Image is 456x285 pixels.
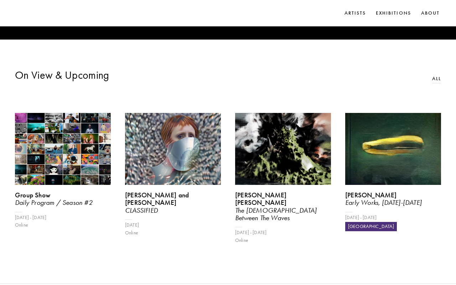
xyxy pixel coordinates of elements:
a: About [420,8,441,19]
b: [PERSON_NAME] [345,191,397,199]
i: Daily Program / Season #2 [15,198,93,207]
b: [PERSON_NAME] and [PERSON_NAME] [125,191,189,207]
b: [PERSON_NAME] [PERSON_NAME] [235,191,287,207]
img: Exhibition Image [345,113,441,185]
img: Exhibition Image [235,113,331,185]
img: Exhibition Image [15,113,111,185]
div: [DATE] - [DATE] [235,229,331,237]
i: CLASSIFIED [125,206,158,214]
a: Exhibition ImageGroup ShowDaily Program / Season #2[DATE] - [DATE]Online [15,113,111,229]
h3: On View & Upcoming [15,69,109,82]
div: Online [125,229,221,237]
a: Exhibitions [374,8,413,19]
a: All [432,75,441,83]
div: [DATE] - [DATE] [345,214,441,222]
i: The [DEMOGRAPHIC_DATA] Between The Waves [235,206,317,222]
a: Exhibition Image[PERSON_NAME] [PERSON_NAME]The [DEMOGRAPHIC_DATA] Between The Waves[DATE] - [DATE... [235,113,331,244]
div: [GEOGRAPHIC_DATA] [345,222,397,231]
div: Online [15,221,111,229]
a: Exhibition Image[PERSON_NAME] and [PERSON_NAME]CLASSIFIED[DATE]Online [125,113,221,237]
a: Exhibition Image[PERSON_NAME]Early Works, [DATE]-[DATE][DATE] - [DATE][GEOGRAPHIC_DATA] [345,113,441,231]
b: Group Show [15,191,50,199]
div: [DATE] [125,221,221,229]
img: Exhibition Image [125,113,221,185]
div: Online [235,237,331,244]
div: [DATE] - [DATE] [15,214,111,222]
a: Artists [343,8,367,19]
i: Early Works, [DATE]-[DATE] [345,198,422,207]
